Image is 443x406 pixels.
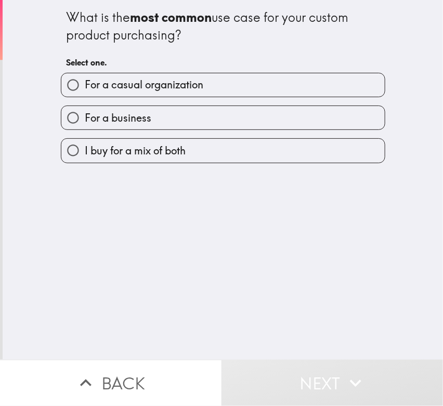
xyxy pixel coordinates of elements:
button: For a casual organization [61,73,385,97]
b: most common [131,9,212,25]
div: What is the use case for your custom product purchasing? [67,9,380,44]
span: For a business [85,111,151,125]
h6: Select one. [67,57,380,68]
span: I buy for a mix of both [85,143,186,158]
span: For a casual organization [85,77,203,92]
button: I buy for a mix of both [61,139,385,162]
button: For a business [61,106,385,129]
button: Next [221,360,443,406]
